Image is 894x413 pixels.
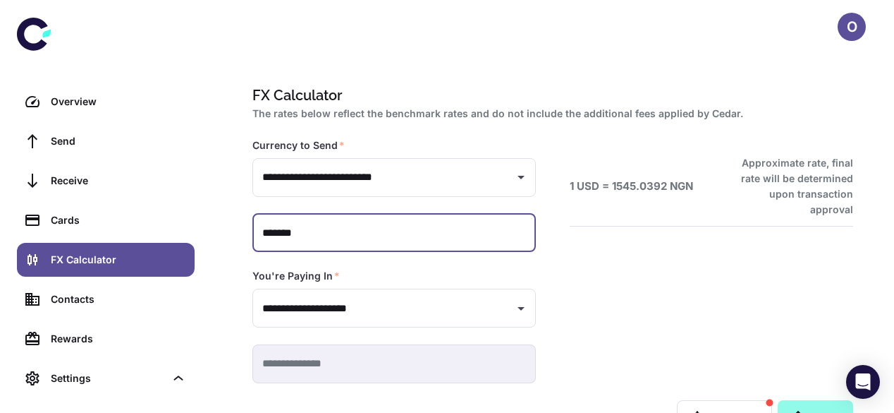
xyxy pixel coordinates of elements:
[252,269,340,283] label: You're Paying In
[846,365,880,399] div: Open Intercom Messenger
[252,138,345,152] label: Currency to Send
[838,13,866,41] button: O
[511,167,531,187] button: Open
[51,213,186,228] div: Cards
[17,164,195,198] a: Receive
[570,179,693,195] h6: 1 USD = 1545.0392 NGN
[51,133,186,149] div: Send
[51,252,186,268] div: FX Calculator
[17,322,195,356] a: Rewards
[252,85,847,106] h1: FX Calculator
[51,371,165,386] div: Settings
[17,124,195,158] a: Send
[51,331,186,347] div: Rewards
[17,361,195,395] div: Settings
[51,292,186,307] div: Contacts
[725,155,853,217] h6: Approximate rate, final rate will be determined upon transaction approval
[51,94,186,109] div: Overview
[17,203,195,237] a: Cards
[17,85,195,119] a: Overview
[511,299,531,318] button: Open
[51,173,186,188] div: Receive
[17,243,195,277] a: FX Calculator
[17,282,195,316] a: Contacts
